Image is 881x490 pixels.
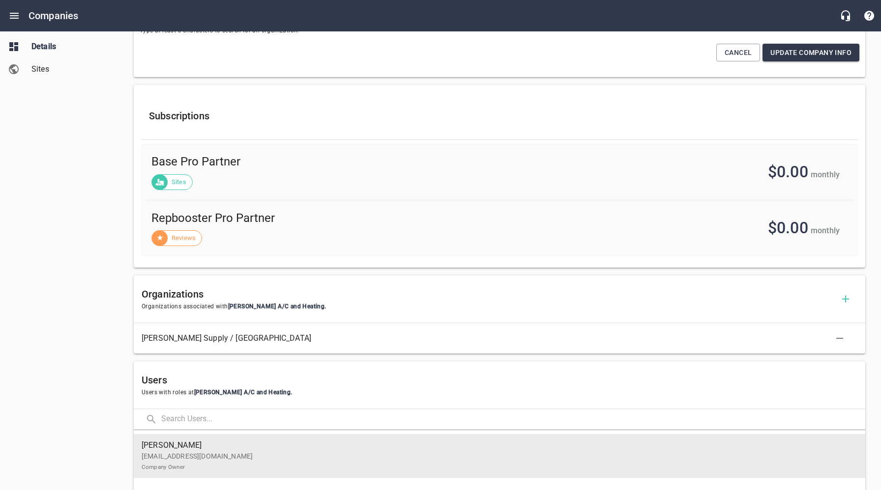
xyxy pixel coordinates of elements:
[725,47,752,59] span: Cancel
[151,211,514,226] span: Repbooster Pro Partner
[29,8,78,24] h6: Companies
[142,463,185,470] small: Company Owner
[834,4,857,27] button: Live Chat
[811,170,840,179] span: monthly
[142,302,834,312] span: Organizations associated with
[770,47,852,59] span: Update Company Info
[142,451,850,472] p: [EMAIL_ADDRESS][DOMAIN_NAME]
[2,4,26,27] button: Open drawer
[31,63,106,75] span: Sites
[811,226,840,235] span: monthly
[716,44,760,62] button: Cancel
[828,327,852,350] button: Delete Association
[151,154,497,170] span: Base Pro Partner
[768,163,808,181] span: $0.00
[31,41,106,53] span: Details
[857,4,881,27] button: Support Portal
[134,434,865,477] a: [PERSON_NAME][EMAIL_ADDRESS][DOMAIN_NAME]Company Owner
[768,218,808,237] span: $0.00
[142,388,857,398] span: Users with roles at
[142,332,842,344] span: [PERSON_NAME] Supply / [GEOGRAPHIC_DATA]
[834,287,857,311] button: Add Organization
[151,174,193,190] div: Sites
[151,230,202,246] div: Reviews
[142,286,834,302] h6: Organizations
[763,44,859,62] button: Update Company Info
[166,177,192,187] span: Sites
[142,372,857,388] h6: Users
[149,108,850,124] h6: Subscriptions
[161,409,865,430] input: Search Users...
[194,389,293,396] span: [PERSON_NAME] A/C and Heating .
[166,233,202,243] span: Reviews
[142,439,850,451] span: [PERSON_NAME]
[228,303,326,310] span: [PERSON_NAME] A/C and Heating .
